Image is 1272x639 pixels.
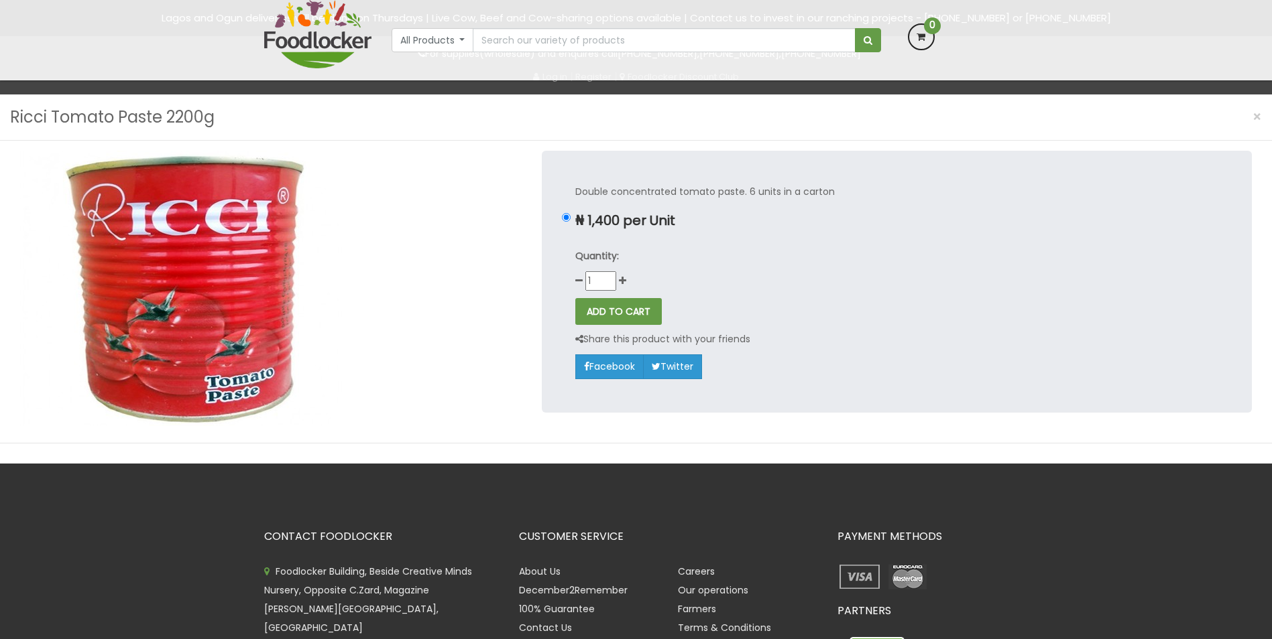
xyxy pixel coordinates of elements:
h3: PARTNERS [837,605,1008,617]
h3: CONTACT FOODLOCKER [264,530,499,543]
strong: Quantity: [575,249,619,263]
span: 0 [924,17,941,34]
a: Twitter [643,354,702,378]
img: payment [885,562,930,591]
img: Ricci Tomato Paste 2200g [20,151,342,426]
p: ₦ 1,400 per Unit [575,213,1218,228]
p: Double concentrated tomato paste. 6 units in a carton [575,184,1218,200]
h3: CUSTOMER SERVICE [519,530,817,543]
a: 100% Guarantee [519,602,595,616]
iframe: chat widget [1189,555,1272,619]
a: Contact Us [519,621,572,634]
p: Share this product with your friends [575,332,750,347]
a: Our operations [678,583,748,597]
img: payment [837,562,882,591]
h3: PAYMENT METHODS [837,530,1008,543]
a: December2Remember [519,583,628,597]
span: × [1253,107,1262,127]
a: Terms & Conditions [678,621,771,634]
button: All Products [392,28,474,52]
span: Foodlocker Building, Beside Creative Minds Nursery, Opposite C.Zard, Magazine [PERSON_NAME][GEOGR... [264,565,472,634]
button: ADD TO CART [575,298,662,325]
input: ₦ 1,400 per Unit [562,213,571,222]
button: Close [1246,103,1269,131]
a: Careers [678,565,715,578]
a: Facebook [575,354,644,378]
h3: Ricci Tomato Paste 2200g [10,104,215,130]
a: Farmers [678,602,716,616]
a: About Us [519,565,561,578]
input: Search our variety of products [473,28,855,52]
